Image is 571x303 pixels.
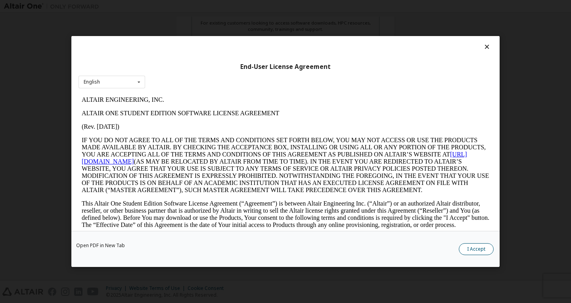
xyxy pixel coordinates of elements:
[84,80,100,84] div: English
[3,3,411,10] p: ALTAIR ENGINEERING, INC.
[3,58,389,72] a: [URL][DOMAIN_NAME]
[3,44,411,101] p: IF YOU DO NOT AGREE TO ALL OF THE TERMS AND CONDITIONS SET FORTH BELOW, YOU MAY NOT ACCESS OR USE...
[76,243,125,248] a: Open PDF in New Tab
[459,243,494,255] button: I Accept
[3,17,411,24] p: ALTAIR ONE STUDENT EDITION SOFTWARE LICENSE AGREEMENT
[79,63,492,71] div: End-User License Agreement
[3,107,411,135] p: This Altair One Student Edition Software License Agreement (“Agreement”) is between Altair Engine...
[3,30,411,37] p: (Rev. [DATE])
